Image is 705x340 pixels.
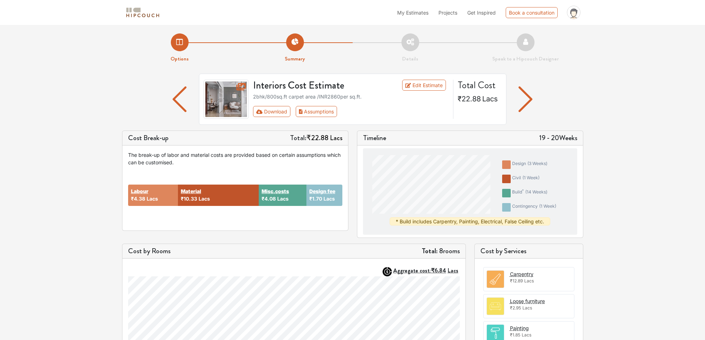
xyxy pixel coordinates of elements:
strong: Summary [285,55,305,63]
span: Lacs [522,332,531,338]
a: Edit Estimate [402,80,446,91]
div: contingency [512,203,556,212]
h3: Interiors Cost Estimate [249,80,385,92]
span: ₹22.88 [458,95,481,103]
span: ₹4.08 [262,196,276,202]
button: Aggregate cost:₹6.84Lacs [393,267,460,274]
img: room.svg [487,298,504,315]
span: ₹1.70 [309,196,322,202]
strong: Speak to a Hipcouch Designer [492,55,559,63]
span: Lacs [522,305,532,310]
button: Assumptions [296,106,337,117]
span: ₹1.85 [510,332,520,338]
div: * Build includes Carpentry, Painting, Electrical, False Ceiling etc. [390,217,550,225]
span: ( 1 week ) [522,175,540,180]
img: AggregateIcon [383,267,392,276]
span: My Estimates [397,10,428,16]
span: Lacs [199,196,210,202]
strong: Aggregate cost: [393,266,458,275]
h4: Total Cost [458,80,500,91]
div: The break-up of labor and material costs are provided based on certain assumptions which can be c... [128,151,342,166]
img: room.svg [487,271,504,288]
div: 2bhk / 800 sq.ft carpet area /INR 2860 per sq.ft. [253,93,449,100]
span: Lacs [277,196,289,202]
img: logo-horizontal.svg [125,6,161,19]
span: ₹10.33 [181,196,197,202]
button: Material [181,187,201,195]
span: Lacs [323,196,335,202]
span: Lacs [448,266,458,275]
button: Labour [131,187,148,195]
h5: Cost by Rooms [128,247,170,255]
span: ₹6.84 [431,266,446,275]
span: ₹4.38 [131,196,145,202]
button: Download [253,106,290,117]
span: Get Inspired [467,10,496,16]
span: ( 3 weeks ) [527,161,547,166]
h5: Total: [290,134,342,142]
img: gallery [204,80,249,119]
strong: Options [170,55,189,63]
span: Lacs [482,95,498,103]
div: First group [253,106,343,117]
div: design [512,160,547,169]
button: Misc.costs [262,187,289,195]
div: Toolbar with button groups [253,106,449,117]
h5: 19 - 20 Weeks [539,134,577,142]
button: Design fee [309,187,335,195]
span: ₹2.95 [510,305,521,310]
h5: 8 rooms [422,247,460,255]
strong: Total: [422,246,438,256]
img: arrow left [519,86,532,112]
div: civil [512,175,540,183]
img: arrow left [173,86,186,112]
h5: Cost Break-up [128,134,169,142]
h5: Cost by Services [480,247,577,255]
span: Lacs [147,196,158,202]
span: ( 14 weeks ) [525,189,547,195]
button: Painting [510,324,529,332]
h5: Timeline [363,134,386,142]
span: ( 1 week ) [539,203,556,209]
div: build [512,189,547,197]
button: Carpentry [510,270,533,278]
span: Projects [438,10,457,16]
button: Loose furniture [510,297,545,305]
span: ₹22.88 [306,133,328,143]
strong: Details [402,55,418,63]
span: Lacs [524,278,534,283]
span: logo-horizontal.svg [125,5,161,21]
span: ₹12.89 [510,278,523,283]
div: Book a consultation [506,7,558,18]
span: Lacs [330,133,342,143]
